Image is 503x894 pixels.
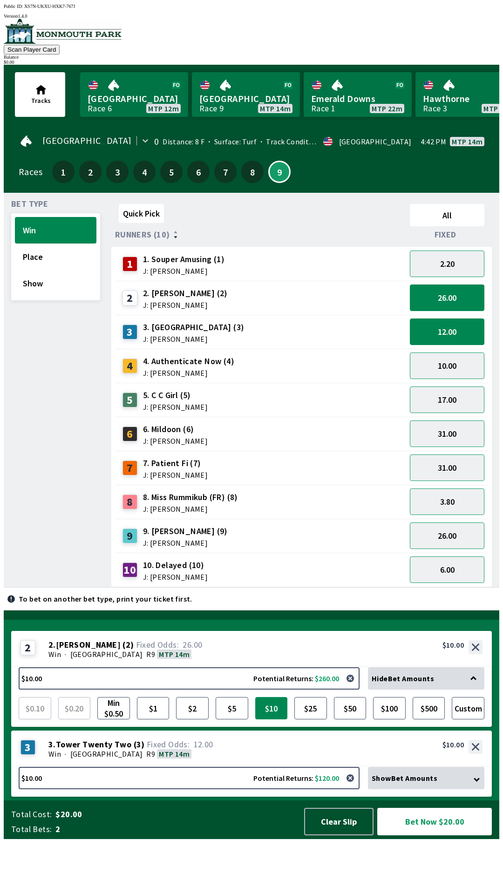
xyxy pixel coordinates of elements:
[176,697,209,719] button: $2
[438,428,456,439] span: 31.00
[415,699,443,717] span: $500
[410,488,484,515] button: 3.80
[143,471,208,479] span: J: [PERSON_NAME]
[4,14,499,19] div: Version 1.4.0
[143,525,228,537] span: 9. [PERSON_NAME] (9)
[55,824,295,835] span: 2
[406,230,488,239] div: Fixed
[178,699,206,717] span: $2
[373,697,406,719] button: $100
[146,749,155,759] span: R9
[163,137,204,146] span: Distance: 8 F
[454,699,482,717] span: Custom
[143,559,208,571] span: 10. Delayed (10)
[80,72,188,117] a: [GEOGRAPHIC_DATA]Race 6MTP 12m
[304,808,374,835] button: Clear Slip
[143,437,208,445] span: J: [PERSON_NAME]
[122,562,137,577] div: 10
[11,809,52,820] span: Total Cost:
[199,105,224,112] div: Race 9
[438,326,456,337] span: 12.00
[122,494,137,509] div: 8
[4,19,122,44] img: venue logo
[19,767,360,789] button: $10.00Potential Returns: $120.00
[255,697,288,719] button: $10
[159,650,190,659] span: MTP 14m
[55,809,295,820] span: $20.00
[122,528,137,543] div: 9
[4,4,499,9] div: Public ID:
[413,697,445,719] button: $500
[311,93,404,105] span: Emerald Downs
[65,749,66,759] span: ·
[372,105,402,112] span: MTP 22m
[123,208,160,219] span: Quick Pick
[257,137,339,146] span: Track Condition: Firm
[31,96,51,105] span: Tracks
[70,749,143,759] span: [GEOGRAPHIC_DATA]
[100,699,128,717] span: Min $0.50
[442,640,464,650] div: $10.00
[52,161,75,183] button: 1
[294,697,327,719] button: $25
[440,564,455,575] span: 6.00
[143,355,234,367] span: 4. Authenticate Now (4)
[217,169,234,175] span: 7
[48,740,56,749] span: 3 .
[218,699,246,717] span: $5
[88,105,112,112] div: Race 6
[143,423,208,435] span: 6. Mildoon (6)
[143,369,234,377] span: J: [PERSON_NAME]
[15,244,96,270] button: Place
[15,72,65,117] button: Tracks
[70,650,143,659] span: [GEOGRAPHIC_DATA]
[115,230,406,239] div: Runners (10)
[146,650,155,659] span: R9
[4,45,60,54] button: Scan Player Card
[241,161,264,183] button: 8
[410,522,484,549] button: 26.00
[183,639,202,650] span: 26.00
[435,231,456,238] span: Fixed
[438,360,456,371] span: 10.00
[143,287,228,299] span: 2. [PERSON_NAME] (2)
[194,739,213,750] span: 12.00
[410,352,484,379] button: 10.00
[11,200,48,208] span: Bet Type
[375,699,403,717] span: $100
[442,740,464,749] div: $10.00
[339,138,412,145] div: [GEOGRAPHIC_DATA]
[214,161,237,183] button: 7
[56,640,121,650] span: [PERSON_NAME]
[423,105,447,112] div: Race 3
[154,138,159,145] div: 0
[334,697,367,719] button: $50
[410,556,484,583] button: 6.00
[48,650,61,659] span: Win
[20,640,35,655] div: 2
[122,257,137,271] div: 1
[414,210,480,221] span: All
[410,284,484,311] button: 26.00
[143,389,208,401] span: 5. C C Girl (5)
[199,93,292,105] span: [GEOGRAPHIC_DATA]
[48,640,56,650] span: 2 .
[122,640,134,650] span: ( 2 )
[143,539,228,547] span: J: [PERSON_NAME]
[438,530,456,541] span: 26.00
[148,105,179,112] span: MTP 12m
[143,457,208,469] span: 7. Patient Fi (7)
[23,251,88,262] span: Place
[23,225,88,236] span: Win
[82,169,99,175] span: 2
[79,161,102,183] button: 2
[122,325,137,339] div: 3
[48,749,61,759] span: Win
[410,251,484,277] button: 2.20
[438,394,456,405] span: 17.00
[54,169,72,175] span: 1
[143,335,245,343] span: J: [PERSON_NAME]
[438,462,456,473] span: 31.00
[122,427,137,441] div: 6
[410,204,484,226] button: All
